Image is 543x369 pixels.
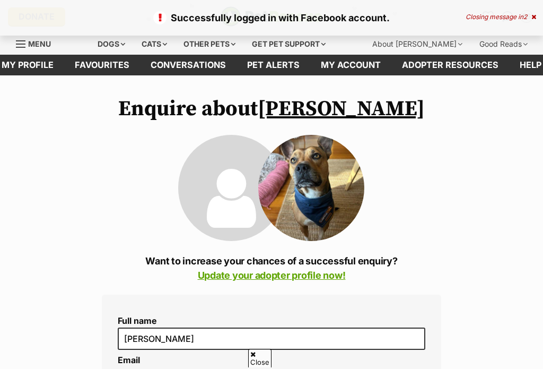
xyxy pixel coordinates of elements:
[140,55,237,75] a: conversations
[90,33,133,55] div: Dogs
[102,254,441,282] p: Want to increase your chances of a successful enquiry?
[64,55,140,75] a: Favourites
[472,33,535,55] div: Good Reads
[391,55,509,75] a: Adopter resources
[176,33,243,55] div: Other pets
[237,55,310,75] a: Pet alerts
[248,349,271,367] span: Close
[118,328,425,350] input: E.g. Jimmy Chew
[28,39,51,48] span: Menu
[198,270,346,281] a: Update your adopter profile now!
[258,135,364,241] img: Chloe Haliwell
[118,316,425,325] label: Full name
[118,355,140,365] label: Email
[102,97,441,121] h1: Enquire about
[258,96,425,122] a: [PERSON_NAME]
[134,33,174,55] div: Cats
[310,55,391,75] a: My account
[16,33,58,53] a: Menu
[365,33,470,55] div: About [PERSON_NAME]
[244,33,333,55] div: Get pet support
